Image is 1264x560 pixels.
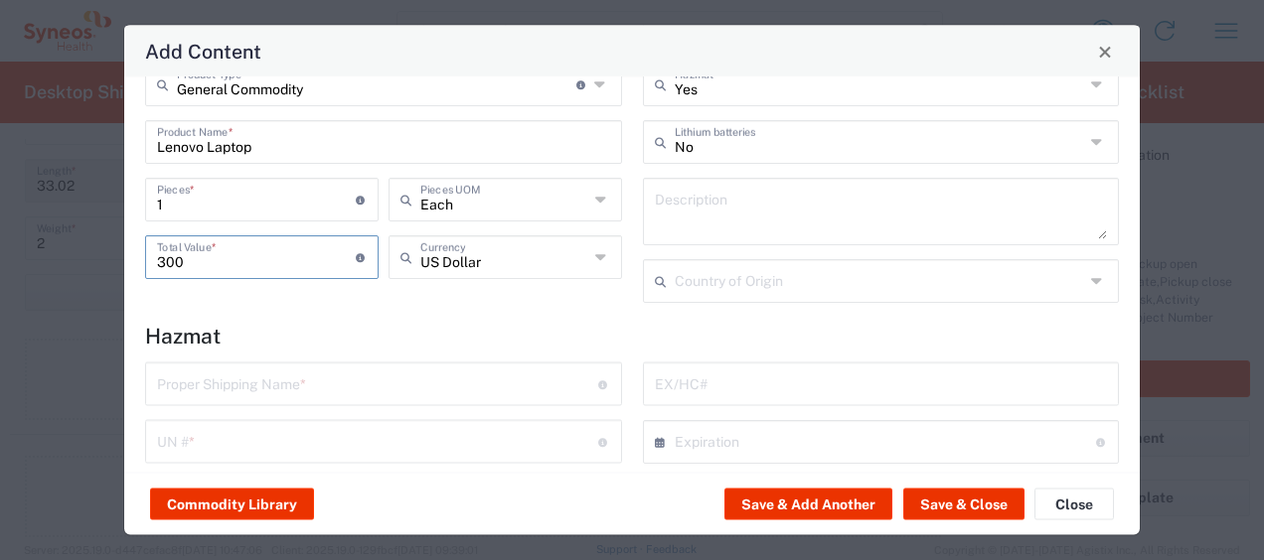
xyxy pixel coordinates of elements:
button: Close [1091,38,1119,66]
h4: Hazmat [145,324,1119,349]
h4: Add Content [145,37,261,66]
button: Save & Add Another [724,489,892,520]
button: Commodity Library [150,489,314,520]
button: Save & Close [903,489,1025,520]
button: Close [1034,489,1114,520]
